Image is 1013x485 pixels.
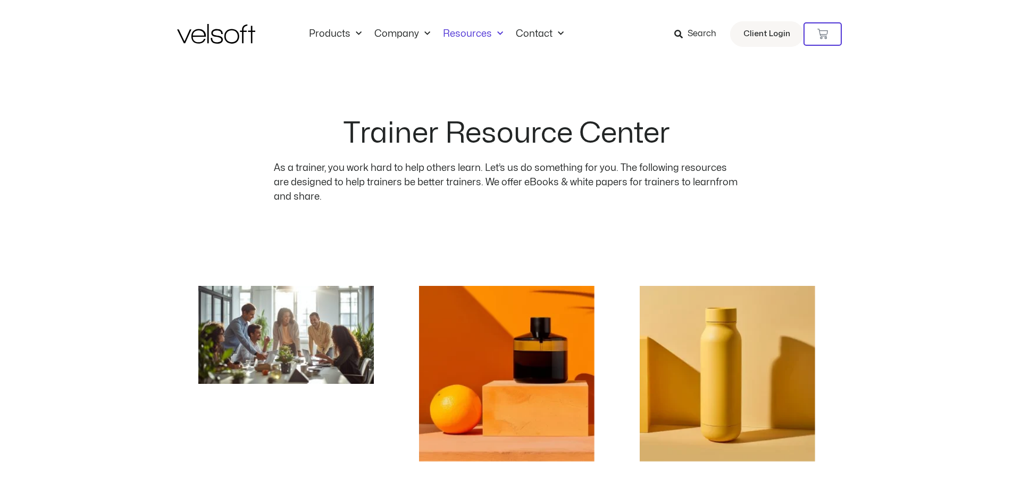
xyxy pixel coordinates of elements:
[303,28,368,40] a: ProductsMenu Toggle
[730,21,803,47] a: Client Login
[344,119,670,148] h2: Trainer Resource Center
[509,28,570,40] a: ContactMenu Toggle
[674,25,724,43] a: Search
[437,28,509,40] a: ResourcesMenu Toggle
[274,161,739,204] p: As a trainer, you work hard to help others learn. Let’s us do something for you. The following re...
[743,27,790,41] span: Client Login
[303,28,570,40] nav: Menu
[688,27,716,41] span: Search
[368,28,437,40] a: CompanyMenu Toggle
[177,24,255,44] img: Velsoft Training Materials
